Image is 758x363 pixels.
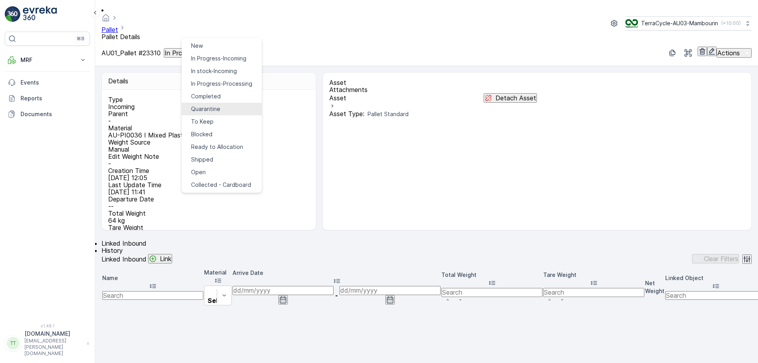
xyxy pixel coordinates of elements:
p: -- [108,203,308,210]
span: Collected - Cardboard [191,181,251,189]
button: Link [148,254,172,263]
p: Last Update Time [108,181,308,188]
p: [DATE] 11:41 [108,188,308,196]
button: TT[DOMAIN_NAME][EMAIL_ADDRESS][PERSON_NAME][DOMAIN_NAME] [5,330,90,357]
p: - [108,117,308,124]
p: Weight Source [108,139,308,146]
a: Homepage [101,16,110,24]
p: - [108,160,308,167]
span: Quarantine [191,105,220,113]
p: Net Weight [645,279,664,295]
p: [DATE] 12:05 [108,174,308,181]
span: History [101,246,123,254]
p: MRF [21,56,74,64]
span: v 1.48.1 [5,324,90,328]
input: Search [543,288,644,297]
button: MRF [5,52,90,68]
p: ( +10:00 ) [721,20,741,26]
input: Search [441,288,542,297]
p: Asset [329,94,346,102]
p: Tare Weight [543,271,644,279]
p: 64 kg [108,217,308,224]
p: In Progress-Processing [165,49,233,56]
p: Total Weight [441,271,542,279]
p: Events [21,79,87,87]
ul: In Progress-Processing [182,38,262,193]
p: Linked Inbound [101,256,146,263]
button: Actions [717,48,752,58]
span: Linked Inbound [101,239,146,247]
span: Pallet Details [101,33,140,41]
span: Asset Type : [329,110,364,118]
img: image_D6FFc8H.png [625,19,638,28]
a: Pallet [101,26,118,34]
p: Details [108,77,128,85]
p: AU-PI0036 I Mixed Plastic [108,132,308,139]
p: Detach Asset [495,94,536,102]
img: logo [5,6,21,22]
p: Type [108,96,308,103]
p: Documents [21,110,87,118]
p: Arrive Date [233,269,441,277]
span: To Keep [191,118,214,126]
p: ⌘B [77,36,84,42]
p: Edit Weight Note [108,153,308,160]
p: Asset [329,79,745,86]
p: Actions [717,49,740,56]
p: - [335,292,338,299]
p: Parent [108,110,308,117]
p: Total Weight [108,210,308,217]
p: Creation Time [108,167,308,174]
span: Blocked [191,130,212,138]
p: Reports [21,94,87,102]
p: Manual [108,146,308,153]
p: Material [204,269,232,276]
button: Detach Asset [484,93,537,103]
p: AU01_Pallet #23310 [101,49,161,56]
p: Name [102,274,203,282]
span: Completed [191,92,221,100]
a: Events [5,75,90,90]
span: Ready to Allocation [191,143,243,151]
button: TerraCycle-AU03-Mambourin(+10:00) [625,16,752,30]
p: Clear Filters [704,255,738,262]
img: logo_light-DOdMpM7g.png [23,6,57,22]
p: Incoming [108,103,308,110]
p: Link [160,255,171,262]
span: Pallet Standard [368,110,409,118]
p: Attachments [329,86,745,93]
p: Departure Date [108,196,308,203]
p: Material [108,124,308,132]
p: TerraCycle-AU03-Mambourin [641,19,718,27]
span: Shipped [191,156,213,164]
p: [DOMAIN_NAME] [24,330,83,338]
span: New [191,42,203,50]
p: Tare Weight [108,224,308,231]
span: In Progress-Incoming [191,55,246,62]
input: Search [102,291,203,300]
a: Documents [5,106,90,122]
input: dd/mm/yyyy [233,286,334,295]
span: In Progress-Processing [191,80,252,88]
span: In stock-Incoming [191,67,237,75]
p: [EMAIL_ADDRESS][PERSON_NAME][DOMAIN_NAME] [24,338,83,357]
button: Clear Filters [692,254,739,263]
a: Reports [5,90,90,106]
span: Open [191,168,206,176]
p: Select [208,297,228,304]
button: In Progress-Processing [164,48,244,58]
div: TT [7,337,19,350]
input: dd/mm/yyyy [340,286,441,295]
